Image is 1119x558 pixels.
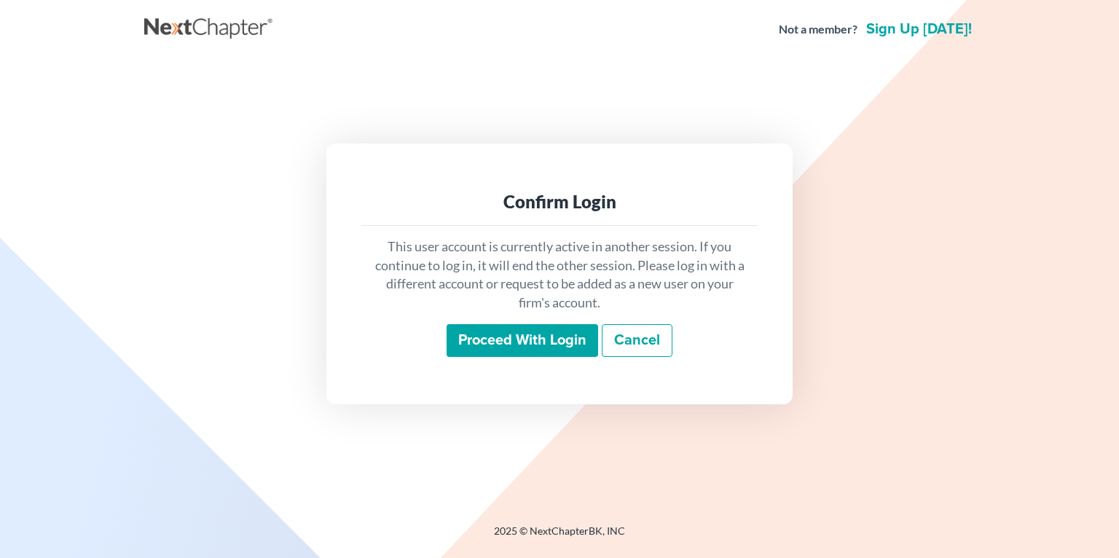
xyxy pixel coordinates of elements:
[779,21,857,38] strong: Not a member?
[602,324,672,358] a: Cancel
[447,324,598,358] input: Proceed with login
[863,22,975,36] a: Sign up [DATE]!
[144,524,975,550] div: 2025 © NextChapterBK, INC
[373,237,746,313] p: This user account is currently active in another session. If you continue to log in, it will end ...
[373,190,746,213] div: Confirm Login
